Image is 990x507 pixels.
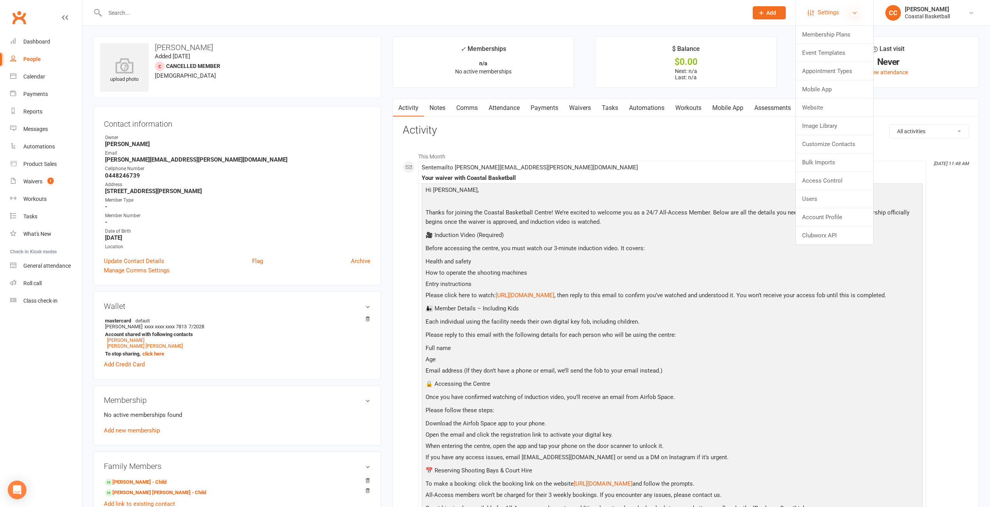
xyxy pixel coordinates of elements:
h3: Wallet [104,302,370,310]
a: Product Sales [10,155,82,173]
a: Event Templates [796,44,873,62]
a: Attendance [483,99,525,117]
a: Website [796,99,873,117]
div: Tasks [23,213,37,220]
li: [PERSON_NAME] [104,316,370,358]
span: Cancelled member [166,63,220,69]
a: Flag [252,256,263,266]
div: Location [105,243,370,251]
span: 1 [47,178,54,184]
div: Owner [105,134,370,141]
a: [URL][DOMAIN_NAME] [496,292,554,299]
div: Member Type [105,197,370,204]
p: Entry instructions [424,279,921,291]
a: Activity [393,99,424,117]
a: [PERSON_NAME] [107,337,144,343]
a: Workouts [10,190,82,208]
span: xxxx xxxx xxxx 7813 [144,324,187,329]
a: Class kiosk mode [10,292,82,310]
div: Date of Birth [105,228,370,235]
div: Roll call [23,280,42,286]
p: 👨‍👧 Member Details – Including Kids [424,304,921,315]
a: Waivers 1 [10,173,82,190]
p: Each individual using the facility needs their own digital key fob, including children. [424,317,921,328]
div: Automations [23,143,55,150]
a: click here [142,351,164,357]
p: All-Access members won’t be charged for their 3 weekly bookings. If you encounter any issues, ple... [424,490,921,502]
h3: [PERSON_NAME] [100,43,374,52]
span: default [133,317,152,324]
button: Add [753,6,786,19]
div: Cellphone Number [105,165,370,172]
p: Please reply to this email with the following details for each person who will be using the centre: [424,330,921,341]
p: How to operate the shooting machines [424,268,921,279]
p: 🎥 Induction Video (Required) [424,230,921,242]
a: Waivers [564,99,596,117]
i: [DATE] 11:48 AM [934,161,969,166]
a: Image Library [796,117,873,135]
div: $0.00 [602,58,769,66]
p: Thanks for joining the Coastal Basketball Centre! We’re excited to welcome you as a 24/7 All-Acce... [424,199,921,228]
div: Dashboard [23,38,50,45]
a: Payments [10,85,82,103]
p: No active memberships found [104,410,370,420]
a: Automations [624,99,670,117]
a: People [10,51,82,68]
div: Payments [23,91,48,97]
span: No active memberships [455,68,512,75]
strong: [PERSON_NAME][EMAIL_ADDRESS][PERSON_NAME][DOMAIN_NAME] [105,156,370,163]
p: Download the Airfob Space app to your phone. [424,419,921,430]
a: [PERSON_NAME] - Child [105,478,166,486]
div: Class check-in [23,298,58,304]
a: Account Profile [796,208,873,226]
p: Next: n/a Last: n/a [602,68,769,80]
h3: Contact information [104,117,370,128]
div: Member Number [105,212,370,220]
a: Mobile App [707,99,749,117]
a: Payments [525,99,564,117]
div: Never [805,58,972,66]
div: Waivers [23,178,42,185]
div: Address [105,181,370,188]
p: Open the email and click the registration link to activate your digital key. [424,430,921,441]
a: Mobile App [796,80,873,98]
a: Workouts [670,99,707,117]
a: What's New [10,225,82,243]
strong: mastercard [105,317,366,324]
span: Settings [818,4,839,21]
h3: Membership [104,396,370,404]
a: Add Credit Card [104,360,145,369]
a: Tasks [596,99,624,117]
span: Sent email to [PERSON_NAME][EMAIL_ADDRESS][PERSON_NAME][DOMAIN_NAME] [422,164,638,171]
div: upload photo [100,58,149,84]
div: People [23,56,41,62]
a: Comms [451,99,483,117]
li: This Month [403,148,969,161]
p: To make a booking: click the booking link on the website and follow the prompts. [424,479,921,490]
div: Product Sales [23,161,57,167]
p: Email address (If they don’t have a phone or email, we’ll send the fob to your email instead.) [424,366,921,377]
a: Access Control [796,172,873,190]
strong: [STREET_ADDRESS][PERSON_NAME] [105,188,370,195]
a: Clubworx [9,8,29,27]
a: [PERSON_NAME] [PERSON_NAME] [107,343,183,349]
a: General attendance kiosk mode [10,257,82,275]
a: Tasks [10,208,82,225]
div: $ Balance [672,44,700,58]
a: Reports [10,103,82,120]
strong: To stop sharing, [105,351,366,357]
a: Roll call [10,275,82,292]
strong: - [105,219,370,226]
a: Manage Comms Settings [104,266,170,275]
a: view attendance [868,69,908,75]
a: Update Contact Details [104,256,164,266]
h3: Activity [403,124,969,136]
strong: [PERSON_NAME] [105,141,370,148]
p: If you have any access issues, email [EMAIL_ADDRESS][DOMAIN_NAME] or send us a DM on Instagram if... [424,453,921,464]
span: Add [766,10,776,16]
a: Bulk Imports [796,153,873,171]
a: Archive [351,256,370,266]
p: Age [424,355,921,366]
div: Email [105,150,370,157]
strong: 0448246739 [105,172,370,179]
